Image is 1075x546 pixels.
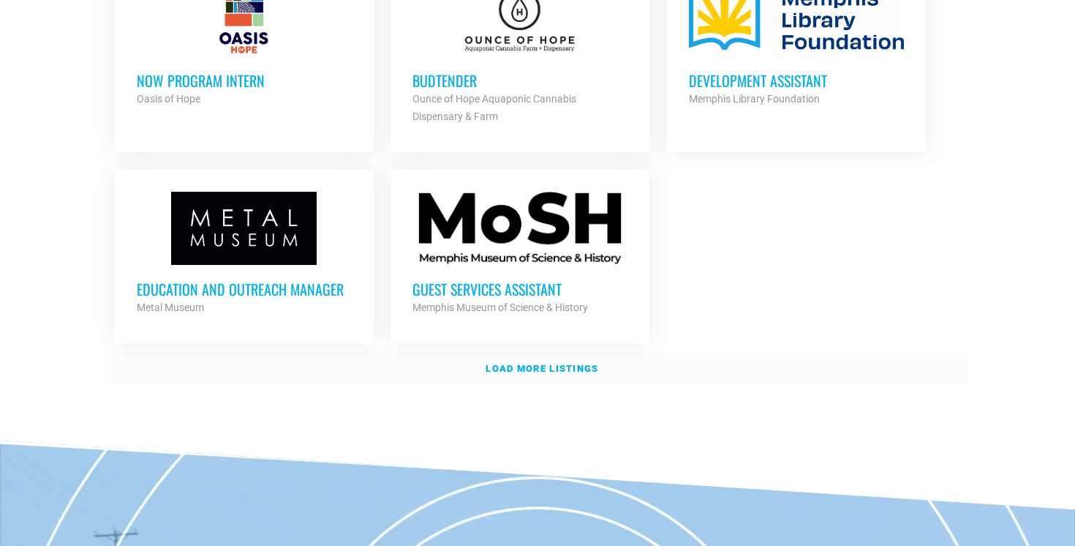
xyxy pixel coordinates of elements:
strong: Memphis Museum of Science & History [412,302,588,313]
a: Education and Outreach Manager Metal Museum [115,170,374,338]
a: Guest Services Assistant Memphis Museum of Science & History [391,170,649,338]
strong: Load more listings [486,363,598,374]
strong: Memphis Library Foundation [689,93,820,105]
h3: Guest Services Assistant [412,280,627,299]
strong: Oasis of Hope [137,93,200,105]
h3: Development Assistant [689,71,904,90]
strong: Ounce of Hope Aquaponic Cannabis Dispensary & Farm [412,93,576,122]
a: Load more listings [106,352,969,386]
strong: Metal Museum [137,302,204,313]
h3: NOW Program Intern [137,71,352,90]
h3: Education and Outreach Manager [137,280,352,299]
h3: Budtender [412,71,627,90]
